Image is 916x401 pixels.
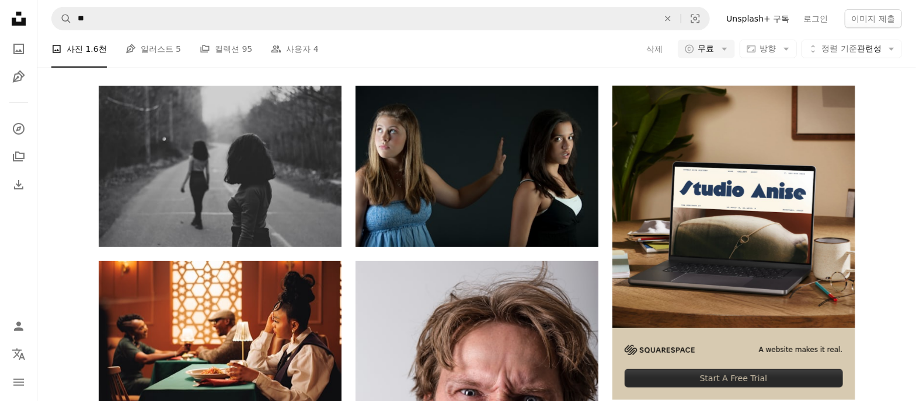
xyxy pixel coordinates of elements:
button: 메뉴 [7,371,30,394]
a: A website makes it real.Start A Free Trial [612,86,855,400]
button: 방향 [740,40,797,58]
span: 5 [176,43,181,55]
img: file-1705255347840-230a6ab5bca9image [625,345,695,355]
a: 홈 — Unsplash [7,7,30,33]
button: 시각적 검색 [681,8,709,30]
a: 다운로드 내역 [7,173,30,196]
span: A website makes it real. [759,345,843,355]
a: 파란색 민소매 드레스를 입은 소녀 [356,161,598,171]
a: 낮에 길을 걷고 있는 검은 재킷을 입은 여자 [99,161,342,171]
span: 정렬 기준 [822,44,857,53]
button: 정렬 기준관련성 [802,40,902,58]
a: 일러스트 [7,65,30,89]
a: 사진 [7,37,30,61]
button: 삭제 [655,8,681,30]
span: 95 [242,43,253,55]
img: file-1705123271268-c3eaf6a79b21image [612,86,855,328]
span: 4 [314,43,319,55]
form: 사이트 전체에서 이미지 찾기 [51,7,710,30]
img: 파란색 민소매 드레스를 입은 소녀 [356,86,598,247]
button: 이미지 제출 [845,9,902,28]
a: 일러스트 5 [126,30,181,68]
a: 로그인 / 가입 [7,315,30,338]
span: 방향 [760,44,776,53]
span: 관련성 [822,43,882,55]
a: 컬렉션 95 [200,30,252,68]
a: 식당에서 식사를 즐기는 사람들. [99,336,342,347]
span: 무료 [698,43,715,55]
button: 언어 [7,343,30,366]
button: 삭제 [646,40,664,58]
button: 무료 [678,40,735,58]
a: 컬렉션 [7,145,30,168]
div: Start A Free Trial [625,369,843,388]
a: 로그인 [797,9,835,28]
a: Unsplash+ 구독 [719,9,796,28]
a: 사용자 4 [271,30,318,68]
a: 탐색 [7,117,30,140]
img: 낮에 길을 걷고 있는 검은 재킷을 입은 여자 [99,86,342,247]
button: Unsplash 검색 [52,8,72,30]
